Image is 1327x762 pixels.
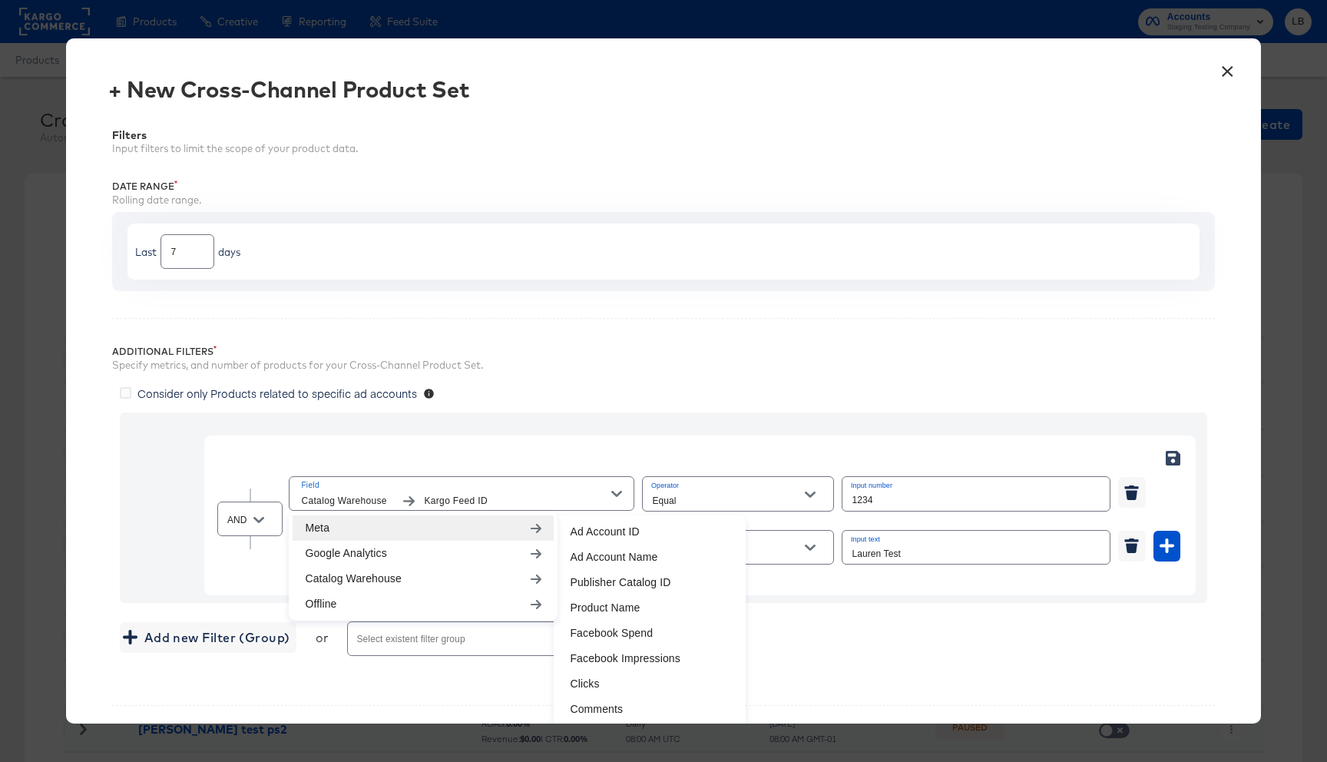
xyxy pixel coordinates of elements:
li: Cost [558,722,742,747]
div: or [316,630,329,645]
div: Filters [112,129,1214,141]
div: Date Range [112,181,1214,193]
button: Open [247,509,270,532]
li: Catalog Warehouse [293,566,554,591]
div: Additional Filters [112,346,1214,358]
div: + New Cross-Channel Product Set [108,77,469,101]
li: Product Name [558,595,742,621]
li: Offline [293,591,554,617]
div: days [218,245,240,260]
span: Catalog Warehouse [301,493,393,509]
div: Last [135,245,157,260]
input: Enter a number [842,477,1110,510]
div: Rolling date range. [112,193,1214,207]
li: Facebook Impressions [558,646,742,671]
li: Publisher Catalog ID [558,570,742,595]
li: Ad Account Name [558,545,742,570]
div: Input filters to limit the scope of your product data. [112,141,1214,156]
li: Google Analytics [293,541,554,566]
span: Add new Filter (Group) [126,627,290,648]
button: Open [799,483,822,506]
li: Facebook Spend [558,621,742,646]
span: Field [301,479,611,492]
li: Meta [293,515,554,541]
li: Ad Account ID [558,519,742,545]
button: Open [799,536,822,559]
span: Consider only Products related to specific ad accounts [137,386,417,401]
button: Add new Filter (Group) [120,622,296,653]
input: Enter a number [161,229,213,262]
li: Clicks [558,671,742,697]
div: Specify metrics, and number of products for your Cross-Channel Product Set. [112,358,1214,373]
li: Comments [558,697,742,722]
span: Kargo Feed ID [424,493,611,509]
button: × [1214,54,1242,81]
input: Input search term [842,531,1110,564]
button: FieldCatalog WarehouseKargo Feed ID [289,476,634,511]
